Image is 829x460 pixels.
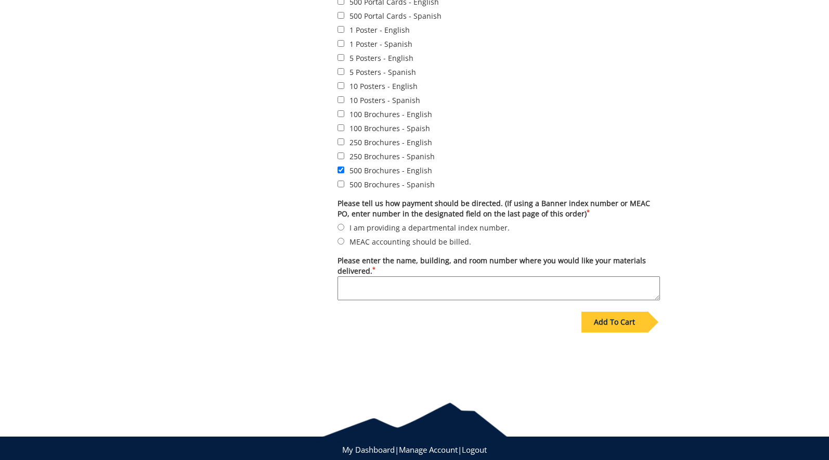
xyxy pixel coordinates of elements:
[338,136,660,148] label: 250 Brochures - English
[338,26,344,33] input: 1 Poster - English
[338,12,344,19] input: 500 Portal Cards - Spanish
[342,444,395,455] a: My Dashboard
[338,198,660,219] label: Please tell us how payment should be directed. (If using a Banner index number or MEAC PO, enter ...
[338,138,344,145] input: 250 Brochures - English
[462,444,487,455] a: Logout
[338,152,344,159] input: 250 Brochures - Spanish
[338,122,660,134] label: 100 Brochures - Spaish
[338,178,660,190] label: 500 Brochures - Spanish
[338,80,660,92] label: 10 Posters - English
[338,108,660,120] label: 100 Brochures - English
[338,238,344,245] input: MEAC accounting should be billed.
[338,236,660,247] label: MEAC accounting should be billed.
[338,96,344,103] input: 10 Posters - Spanish
[338,82,344,89] input: 10 Posters - English
[338,38,660,49] label: 1 Poster - Spanish
[338,52,660,63] label: 5 Posters - English
[399,444,458,455] a: Manage Account
[338,255,660,300] label: Please enter the name, building, and room number where you would like your materials delivered.
[338,224,344,231] input: I am providing a departmental index number.
[338,164,660,176] label: 500 Brochures - English
[338,167,344,173] input: 500 Brochures - English
[338,94,660,106] label: 10 Posters - Spanish
[338,181,344,187] input: 500 Brochures - Spanish
[338,222,660,233] label: I am providing a departmental index number.
[338,66,660,78] label: 5 Posters - Spanish
[338,124,344,131] input: 100 Brochures - Spaish
[338,24,660,35] label: 1 Poster - English
[338,110,344,117] input: 100 Brochures - English
[338,150,660,162] label: 250 Brochures - Spanish
[338,276,660,300] textarea: Please enter the name, building, and room number where you would like your materials delivered.*
[338,68,344,75] input: 5 Posters - Spanish
[338,40,344,47] input: 1 Poster - Spanish
[338,10,660,21] label: 500 Portal Cards - Spanish
[338,54,344,61] input: 5 Posters - English
[581,312,647,333] div: Add To Cart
